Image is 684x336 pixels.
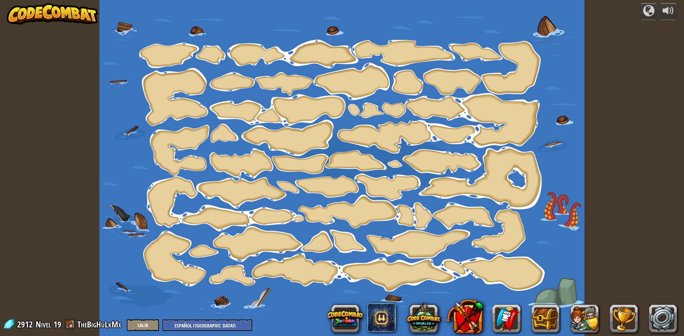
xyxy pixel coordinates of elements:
span: 2912 [17,319,35,330]
button: Salir [127,319,159,331]
img: CodeCombat - Learn how to code by playing a game [7,3,98,25]
span: Nivel [36,319,51,330]
button: Ajustar el volúmen [659,3,677,20]
button: Campañas [640,3,658,20]
a: TheBigHuLkMx [77,319,123,330]
span: 19 [53,319,61,330]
